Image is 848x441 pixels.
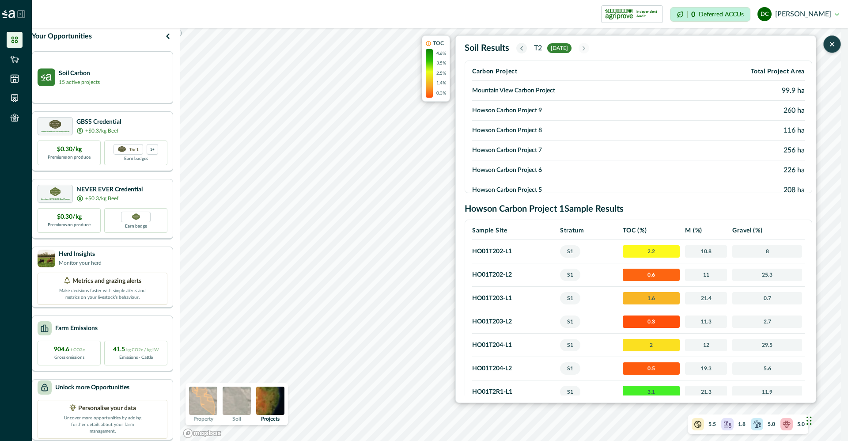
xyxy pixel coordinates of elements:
td: Howson Carbon Project 5 [472,180,689,200]
iframe: Chat Widget [804,399,848,441]
button: dylan cronje[PERSON_NAME] [757,4,839,25]
td: Mountain View Carbon Project [472,81,689,101]
span: 19.3 [685,362,727,375]
span: [DATE] [547,43,572,53]
p: Tier 1 [129,146,139,152]
td: HO01T203 - L1 [472,287,557,310]
span: 11.3 [685,316,727,328]
p: 5.5 [708,420,716,428]
div: more credentials avaialble [147,144,158,155]
p: 3.5% [436,60,446,67]
span: 2 [623,339,680,351]
p: Metrics and grazing alerts [72,277,141,286]
p: 5.0 [768,420,775,428]
p: Personalise your data [78,404,136,413]
img: soil preview [223,387,251,415]
p: Your Opportunities [32,31,92,42]
p: TOC [433,39,444,47]
p: Monitor your herd [59,259,102,267]
p: 41.5 [113,345,159,354]
p: Unlock more Opportunities [55,383,129,392]
p: 15 active projects [59,78,100,86]
span: 25.3 [732,269,802,281]
p: Gross emissions [54,354,84,361]
th: Stratum [557,222,620,240]
p: Property [193,416,213,422]
p: Farm Emissions [55,324,98,333]
div: Drag [806,407,812,434]
td: HO01T203 - L2 [472,310,557,334]
p: $0.30/kg [57,213,82,222]
p: Earn badges [124,155,148,162]
span: S1 [560,269,580,281]
p: GBSS Credential [76,118,121,127]
span: S1 [560,386,580,398]
span: kg CO2e / kg LW [126,348,159,352]
th: Gravel (%) [730,222,805,240]
img: property preview [189,387,217,415]
td: HO01T202 - L2 [472,263,557,287]
td: 226 ha [689,160,805,180]
th: TOC (%) [620,222,683,240]
span: 12 [685,339,727,351]
p: 5.0 [797,420,805,428]
p: Make decisions faster with simple alerts and metrics on your livestock’s behaviour. [58,286,147,301]
td: 208 ha [689,180,805,200]
p: 2.5% [436,70,446,77]
p: Soil [232,416,241,422]
img: certification logo [50,187,61,196]
th: M (%) [682,222,730,240]
span: 8 [732,245,802,258]
p: 1.4% [436,80,446,87]
td: Howson Carbon Project 9 [472,101,689,121]
td: Howson Carbon Project 7 [472,141,689,160]
span: 10.8 [685,245,727,258]
p: +$0.3/kg Beef [85,127,118,135]
td: HO01T204 - L2 [472,357,557,380]
td: 256 ha [689,141,805,160]
span: 2.2 [623,245,680,258]
span: S1 [560,316,580,328]
img: Logo [2,10,15,18]
img: Greenham NEVER EVER certification badge [132,213,140,220]
img: projects preview [256,387,284,415]
p: Greenham NEVER EVER Beef Program [41,198,70,200]
td: Howson Carbon Project 6 [472,160,689,180]
span: 5.6 [732,362,802,375]
span: t CO2e [71,348,85,352]
p: Earn badge [125,222,147,230]
th: Total Project Area [689,63,805,81]
p: Premiums on produce [48,222,91,228]
img: certification logo [605,7,633,21]
span: 0.3 [623,316,680,328]
span: 11 [685,269,727,281]
p: +$0.3/kg Beef [85,194,118,202]
span: 29.5 [732,339,802,351]
p: 0.3% [436,90,446,97]
p: Deferred ACCUs [699,11,744,18]
span: 11.9 [732,386,802,398]
p: T2 [534,43,542,53]
canvas: Map [180,28,841,441]
span: 3.1 [623,386,680,398]
span: S1 [560,245,580,258]
span: 0.7 [732,292,802,304]
p: 0 [691,11,695,18]
p: Greenham Beef Sustainability Standard [41,131,69,133]
p: Uncover more opportunities by adding further details about your farm management. [58,413,147,435]
p: Herd Insights [59,250,102,259]
th: Carbon Project [472,63,689,81]
h2: Soil Results [465,43,509,53]
button: certification logoIndependent Audit [601,5,663,23]
td: 99.9 ha [689,81,805,101]
span: S1 [560,362,580,375]
p: Independent Audit [636,10,659,19]
th: Sample Site [472,222,557,240]
td: HO01T2R1 - L1 [472,380,557,404]
p: 4.6% [436,50,446,57]
p: 904.6 [54,345,85,354]
span: 0.5 [623,362,680,375]
span: 1.6 [623,292,680,304]
td: 116 ha [689,121,805,141]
